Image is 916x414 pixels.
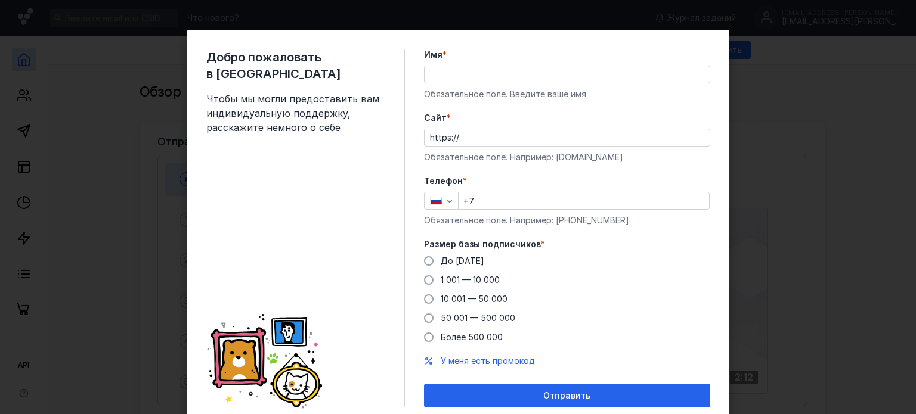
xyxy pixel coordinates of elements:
[424,175,463,187] span: Телефон
[424,151,710,163] div: Обязательное поле. Например: [DOMAIN_NAME]
[441,356,535,366] span: У меня есть промокод
[441,275,500,285] span: 1 001 — 10 000
[424,214,710,226] div: Обязательное поле. Например: [PHONE_NUMBER]
[206,49,385,82] span: Добро пожаловать в [GEOGRAPHIC_DATA]
[441,256,484,266] span: До [DATE]
[441,313,515,323] span: 50 001 — 500 000
[424,112,447,124] span: Cайт
[441,332,503,342] span: Более 500 000
[543,391,590,401] span: Отправить
[424,384,710,407] button: Отправить
[441,355,535,367] button: У меня есть промокод
[424,49,442,61] span: Имя
[424,238,541,250] span: Размер базы подписчиков
[441,294,507,304] span: 10 001 — 50 000
[206,92,385,135] span: Чтобы мы могли предоставить вам индивидуальную поддержку, расскажите немного о себе
[424,88,710,100] div: Обязательное поле. Введите ваше имя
